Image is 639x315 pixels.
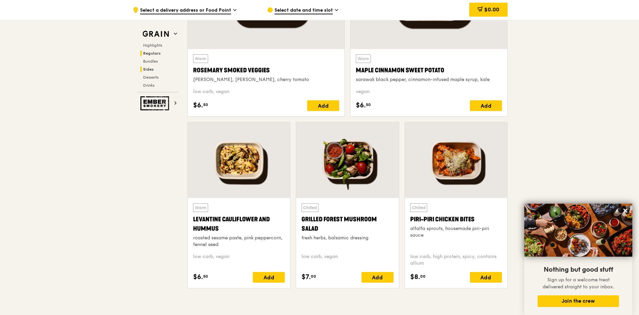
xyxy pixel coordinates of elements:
div: Add [307,100,339,111]
span: Select a delivery address or Food Point [140,7,231,14]
img: Ember Smokery web logo [140,96,171,110]
div: Add [470,272,502,283]
span: Desserts [143,75,158,80]
div: fresh herbs, balsamic dressing [301,235,393,241]
span: 00 [311,274,316,279]
div: Add [362,272,394,283]
div: Warm [356,54,371,63]
img: Grain web logo [140,28,171,40]
div: Rosemary Smoked Veggies [193,66,339,75]
div: [PERSON_NAME], [PERSON_NAME], cherry tomato [193,76,339,83]
div: Warm [193,203,208,212]
span: $8. [410,272,420,282]
span: Highlights [143,43,162,48]
div: roasted sesame paste, pink peppercorn, fennel seed [193,235,285,248]
div: Grilled Forest Mushroom Salad [301,215,393,233]
img: DSC07876-Edit02-Large.jpeg [524,204,632,257]
div: low carb, vegan [301,253,393,267]
div: alfalfa sprouts, housemade piri-piri sauce [410,225,502,239]
span: Sides [143,67,154,72]
div: Piri-piri Chicken Bites [410,215,502,224]
div: Maple Cinnamon Sweet Potato [356,66,502,75]
div: Levantine Cauliflower and Hummus [193,215,285,233]
div: sarawak black pepper, cinnamon-infused maple syrup, kale [356,76,502,83]
div: low carb, vegan [193,253,285,267]
span: Regulars [143,51,161,56]
button: Close [620,205,631,216]
span: $6. [193,100,203,110]
span: 50 [366,102,371,107]
span: $6. [193,272,203,282]
span: 50 [203,274,208,279]
button: Join the crew [538,295,619,307]
span: Nothing but good stuff [544,266,613,274]
div: low carb, high protein, spicy, contains allium [410,253,502,267]
span: 00 [420,274,426,279]
span: Sign up for a welcome treat delivered straight to your inbox. [543,277,614,290]
span: Bundles [143,59,158,64]
div: Add [253,272,285,283]
span: Drinks [143,83,154,88]
div: low carb, vegan [193,88,339,95]
div: vegan [356,88,502,95]
div: Add [470,100,502,111]
span: $7. [301,272,311,282]
span: $6. [356,100,366,110]
span: 50 [203,102,208,107]
span: $0.00 [484,6,499,13]
div: Chilled [410,203,427,212]
div: Warm [193,54,208,63]
div: Chilled [301,203,318,212]
span: Select date and time slot [274,7,333,14]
